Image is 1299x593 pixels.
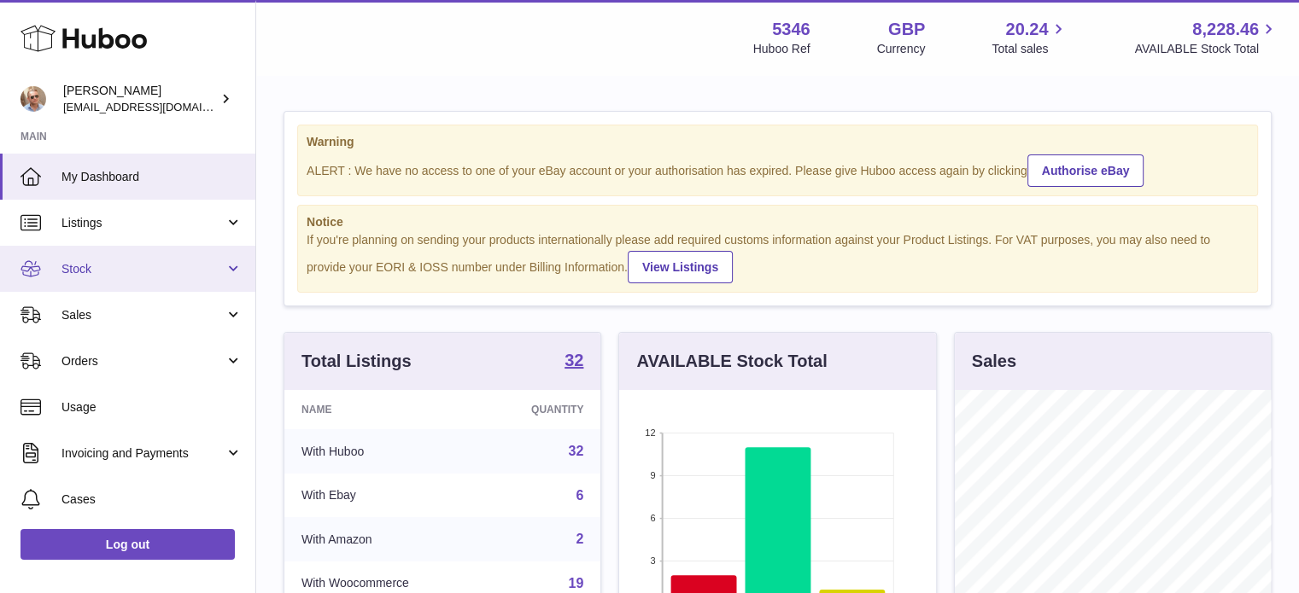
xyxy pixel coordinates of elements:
[651,513,656,523] text: 6
[20,86,46,112] img: support@radoneltd.co.uk
[651,470,656,480] text: 9
[284,390,481,429] th: Name
[61,445,225,462] span: Invoicing and Payments
[576,488,583,503] a: 6
[61,353,225,369] span: Orders
[992,41,1068,57] span: Total sales
[307,214,1249,230] strong: Notice
[888,18,925,41] strong: GBP
[972,350,1016,373] h3: Sales
[992,18,1068,57] a: 20.24 Total sales
[61,215,225,231] span: Listings
[284,517,481,561] td: With Amazon
[636,350,827,373] h3: AVAILABLE Stock Total
[61,399,243,416] span: Usage
[569,576,584,590] a: 19
[61,307,225,323] span: Sales
[576,532,583,546] a: 2
[307,134,1249,150] strong: Warning
[481,390,601,429] th: Quantity
[565,352,583,369] strong: 32
[1027,154,1144,187] a: Authorise eBay
[1192,18,1259,41] span: 8,228.46
[20,529,235,560] a: Log out
[651,555,656,566] text: 3
[569,444,584,458] a: 32
[1005,18,1048,41] span: 20.24
[307,152,1249,187] div: ALERT : We have no access to one of your eBay account or your authorisation has expired. Please g...
[307,232,1249,283] div: If you're planning on sending your products internationally please add required customs informati...
[565,352,583,372] a: 32
[877,41,926,57] div: Currency
[63,100,251,113] span: [EMAIL_ADDRESS][DOMAIN_NAME]
[628,251,733,283] a: View Listings
[284,474,481,518] td: With Ebay
[1134,18,1279,57] a: 8,228.46 AVAILABLE Stock Total
[61,261,225,277] span: Stock
[301,350,412,373] h3: Total Listings
[284,429,481,474] td: With Huboo
[772,18,810,41] strong: 5346
[63,83,217,115] div: [PERSON_NAME]
[61,169,243,185] span: My Dashboard
[646,427,656,438] text: 12
[1134,41,1279,57] span: AVAILABLE Stock Total
[753,41,810,57] div: Huboo Ref
[61,491,243,508] span: Cases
